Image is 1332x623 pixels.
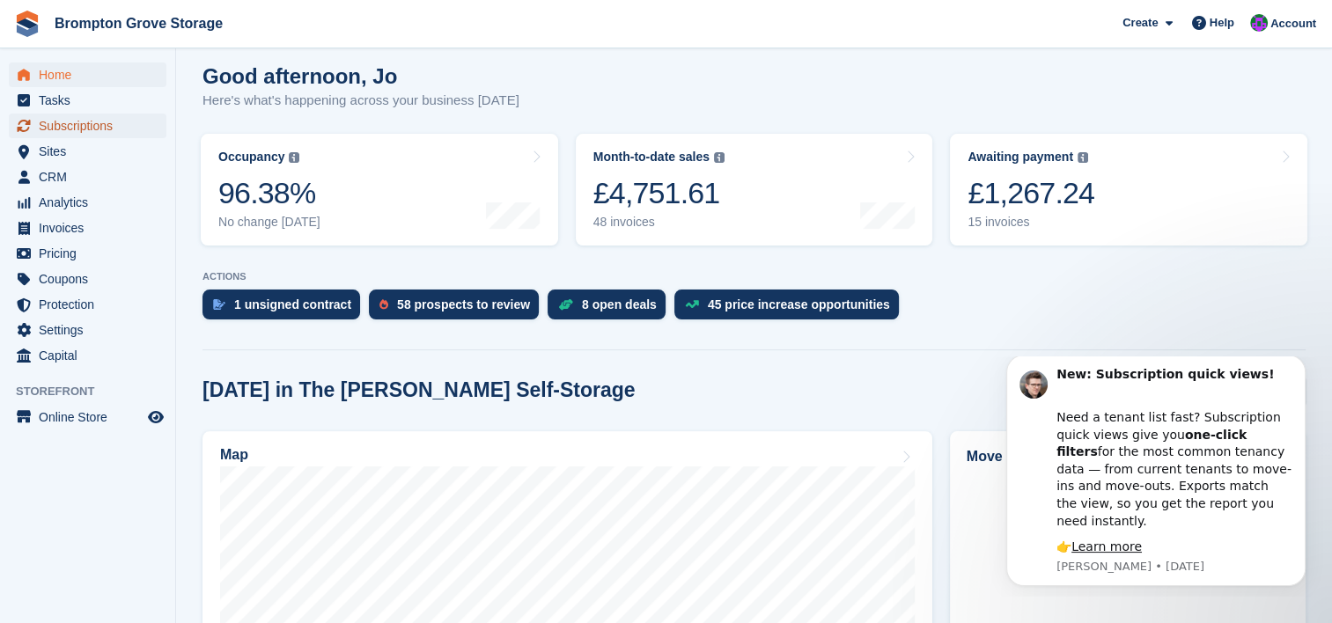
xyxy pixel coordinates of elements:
[39,190,144,215] span: Analytics
[202,91,519,111] p: Here's what's happening across your business [DATE]
[39,114,144,138] span: Subscriptions
[576,134,933,246] a: Month-to-date sales £4,751.61 48 invoices
[9,405,166,429] a: menu
[16,383,175,400] span: Storefront
[77,202,313,218] p: Message from Steven, sent 3w ago
[39,88,144,113] span: Tasks
[967,446,1289,467] h2: Move ins / outs
[145,407,166,428] a: Preview store
[202,290,369,328] a: 1 unsigned contract
[968,175,1094,211] div: £1,267.24
[289,152,299,163] img: icon-info-grey-7440780725fd019a000dd9b08b2336e03edf1995a4989e88bcd33f0948082b44.svg
[1122,14,1158,32] span: Create
[40,14,68,42] img: Profile image for Steven
[202,378,636,402] h2: [DATE] in The [PERSON_NAME] Self-Storage
[218,175,320,211] div: 96.38%
[369,290,548,328] a: 58 prospects to review
[9,343,166,368] a: menu
[9,267,166,291] a: menu
[950,134,1307,246] a: Awaiting payment £1,267.24 15 invoices
[1270,15,1316,33] span: Account
[218,215,320,230] div: No change [DATE]
[558,298,573,311] img: deal-1b604bf984904fb50ccaf53a9ad4b4a5d6e5aea283cecdc64d6e3604feb123c2.svg
[39,292,144,317] span: Protection
[39,62,144,87] span: Home
[218,150,284,165] div: Occupancy
[39,216,144,240] span: Invoices
[9,139,166,164] a: menu
[92,183,162,197] a: Learn more
[39,241,144,266] span: Pricing
[39,343,144,368] span: Capital
[9,62,166,87] a: menu
[1210,14,1234,32] span: Help
[213,299,225,310] img: contract_signature_icon-13c848040528278c33f63329250d36e43548de30e8caae1d1a13099fd9432cc5.svg
[593,175,725,211] div: £4,751.61
[582,297,657,311] div: 8 open deals
[674,290,908,328] a: 45 price increase opportunities
[9,190,166,215] a: menu
[77,10,313,200] div: Message content
[379,299,388,310] img: prospect-51fa495bee0391a8d652442698ab0144808aea92771e9ea1ae160a38d050c398.svg
[39,139,144,164] span: Sites
[202,64,519,88] h1: Good afternoon, Jo
[201,134,558,246] a: Occupancy 96.38% No change [DATE]
[220,447,248,463] h2: Map
[77,35,313,173] div: Need a tenant list fast? Subscription quick views give you for the most common tenancy data — fro...
[980,356,1332,597] iframe: Intercom notifications message
[48,9,230,38] a: Brompton Grove Storage
[39,405,144,429] span: Online Store
[9,318,166,342] a: menu
[548,290,674,328] a: 8 open deals
[9,165,166,189] a: menu
[9,292,166,317] a: menu
[708,297,890,311] div: 45 price increase opportunities
[968,215,1094,230] div: 15 invoices
[9,216,166,240] a: menu
[593,215,725,230] div: 48 invoices
[77,182,313,200] div: 👉
[9,114,166,138] a: menu
[39,267,144,291] span: Coupons
[685,300,699,308] img: price_increase_opportunities-93ffe204e8149a01c8c9dc8f82e8f89637d9d84a8eef4429ea346261dce0b2c0.svg
[9,241,166,266] a: menu
[593,150,710,165] div: Month-to-date sales
[1078,152,1088,163] img: icon-info-grey-7440780725fd019a000dd9b08b2336e03edf1995a4989e88bcd33f0948082b44.svg
[714,152,725,163] img: icon-info-grey-7440780725fd019a000dd9b08b2336e03edf1995a4989e88bcd33f0948082b44.svg
[234,297,351,311] div: 1 unsigned contract
[202,271,1306,282] p: ACTIONS
[39,318,144,342] span: Settings
[77,11,294,25] b: New: Subscription quick views!
[14,11,40,37] img: stora-icon-8386f47178a22dfd0bd8f6a31ec36ba5ce8667c1dd55bd0f319d3a0aa187defe.svg
[1250,14,1268,32] img: Jo Brock
[9,88,166,113] a: menu
[968,150,1073,165] div: Awaiting payment
[39,165,144,189] span: CRM
[397,297,530,311] div: 58 prospects to review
